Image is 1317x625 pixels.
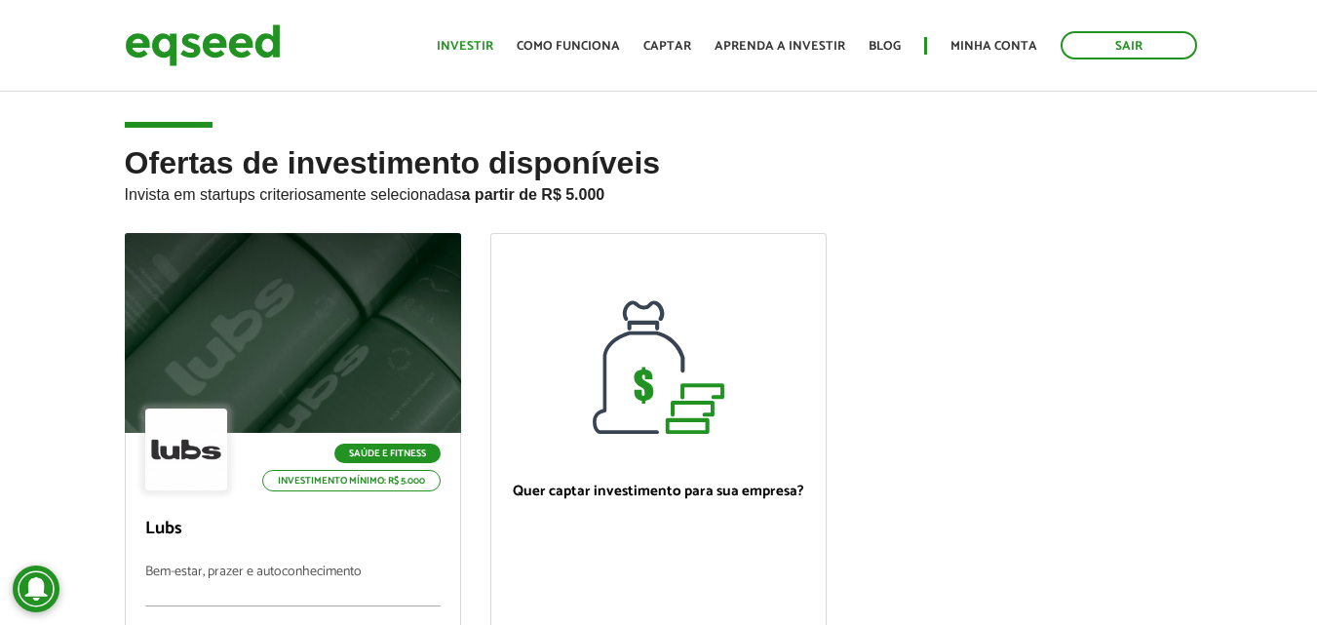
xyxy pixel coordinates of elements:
[262,470,441,491] p: Investimento mínimo: R$ 5.000
[517,40,620,53] a: Como funciona
[437,40,493,53] a: Investir
[125,180,1193,204] p: Invista em startups criteriosamente selecionadas
[145,519,441,540] p: Lubs
[869,40,901,53] a: Blog
[462,186,605,203] strong: a partir de R$ 5.000
[511,483,806,500] p: Quer captar investimento para sua empresa?
[715,40,845,53] a: Aprenda a investir
[334,444,441,463] p: Saúde e Fitness
[145,565,441,606] p: Bem-estar, prazer e autoconhecimento
[1061,31,1197,59] a: Sair
[643,40,691,53] a: Captar
[950,40,1037,53] a: Minha conta
[125,20,281,71] img: EqSeed
[125,146,1193,233] h2: Ofertas de investimento disponíveis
